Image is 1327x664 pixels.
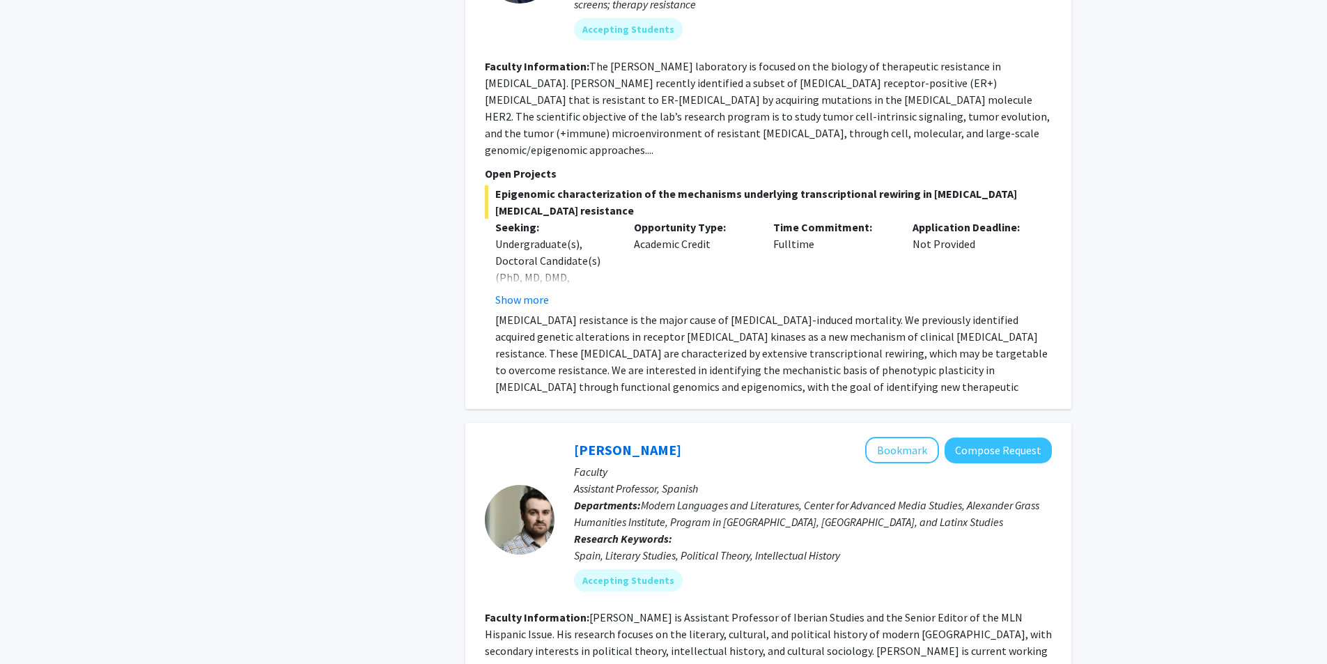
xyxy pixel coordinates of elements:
[574,463,1052,480] p: Faculty
[495,219,614,236] p: Seeking:
[574,569,683,592] mat-chip: Accepting Students
[10,601,59,654] iframe: Chat
[574,441,681,458] a: [PERSON_NAME]
[574,480,1052,497] p: Assistant Professor, Spanish
[495,291,549,308] button: Show more
[485,59,1050,157] fg-read-more: The [PERSON_NAME] laboratory is focused on the biology of therapeutic resistance in [MEDICAL_DATA...
[634,219,752,236] p: Opportunity Type:
[495,311,1052,412] p: [MEDICAL_DATA] resistance is the major cause of [MEDICAL_DATA]-induced mortality. We previously i...
[763,219,902,308] div: Fulltime
[485,165,1052,182] p: Open Projects
[485,185,1052,219] span: Epigenomic characterization of the mechanisms underlying transcriptional rewiring in [MEDICAL_DAT...
[913,219,1031,236] p: Application Deadline:
[773,219,892,236] p: Time Commitment:
[574,18,683,40] mat-chip: Accepting Students
[495,236,614,386] div: Undergraduate(s), Doctoral Candidate(s) (PhD, MD, DMD, PharmD, etc.), Postdoctoral Researcher(s) ...
[485,59,589,73] b: Faculty Information:
[485,610,589,624] b: Faculty Information:
[902,219,1041,308] div: Not Provided
[574,498,641,512] b: Departments:
[865,437,939,463] button: Add Becquer Seguin to Bookmarks
[623,219,763,308] div: Academic Credit
[574,498,1039,529] span: Modern Languages and Literatures, Center for Advanced Media Studies, Alexander Grass Humanities I...
[945,438,1052,463] button: Compose Request to Becquer Seguin
[574,547,1052,564] div: Spain, Literary Studies, Political Theory, Intellectual History
[574,532,672,546] b: Research Keywords:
